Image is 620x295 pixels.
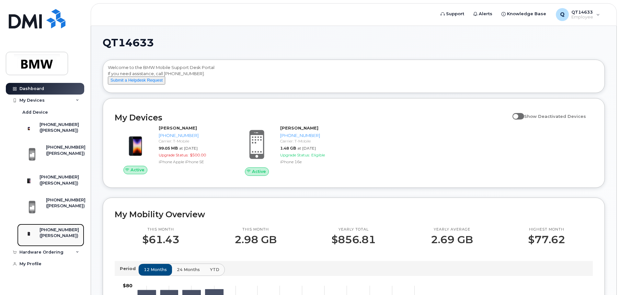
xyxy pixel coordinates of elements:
p: $77.62 [528,234,565,245]
div: Carrier: T-Mobile [280,138,347,144]
a: Submit a Helpdesk Request [108,77,165,83]
p: 2.69 GB [431,234,473,245]
p: This month [142,227,179,232]
h2: My Mobility Overview [115,210,593,219]
span: at [DATE] [179,146,198,151]
p: $856.81 [331,234,376,245]
span: Upgrade Status: [159,153,189,157]
a: Active[PERSON_NAME][PHONE_NUMBER]Carrier: T-Mobile1.48 GBat [DATE]Upgrade Status:EligibleiPhone 16e [236,125,350,176]
div: Carrier: T-Mobile [159,138,226,144]
div: Welcome to the BMW Mobile Support Desk Portal If you need assistance, call [PHONE_NUMBER]. [108,64,600,90]
iframe: Messenger Launcher [592,267,615,290]
span: QT14633 [103,38,154,48]
button: Submit a Helpdesk Request [108,76,165,85]
span: 1.48 GB [280,146,296,151]
p: Period [120,266,138,272]
span: Active [131,167,144,173]
p: Yearly total [331,227,376,232]
span: Active [252,168,266,175]
p: 2.98 GB [235,234,277,245]
strong: [PERSON_NAME] [159,125,197,130]
p: Highest month [528,227,565,232]
h2: My Devices [115,113,509,122]
span: $500.00 [190,153,206,157]
input: Show Deactivated Devices [512,110,518,115]
div: [PHONE_NUMBER] [159,132,226,139]
p: This month [235,227,277,232]
span: Eligible [311,153,325,157]
span: 99.05 MB [159,146,178,151]
img: image20231002-3703462-10zne2t.jpeg [120,128,151,159]
span: YTD [210,267,219,273]
span: 24 months [177,267,200,273]
p: $61.43 [142,234,179,245]
div: iPhone 16e [280,159,347,165]
span: at [DATE] [297,146,316,151]
a: Active[PERSON_NAME][PHONE_NUMBER]Carrier: T-Mobile99.05 MBat [DATE]Upgrade Status:$500.00iPhone A... [115,125,228,174]
div: [PHONE_NUMBER] [280,132,347,139]
span: Upgrade Status: [280,153,310,157]
strong: [PERSON_NAME] [280,125,318,130]
tspan: $80 [123,283,132,289]
div: iPhone Apple iPhone SE [159,159,226,165]
span: Show Deactivated Devices [524,114,586,119]
p: Yearly average [431,227,473,232]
